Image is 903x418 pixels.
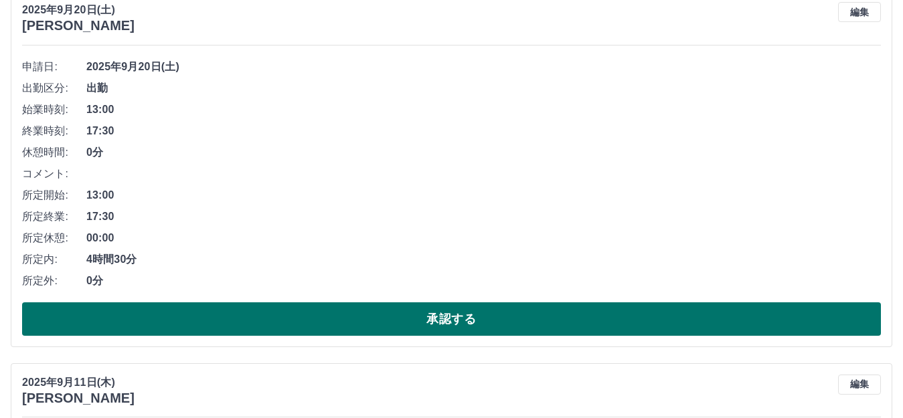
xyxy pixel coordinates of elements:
span: 休憩時間: [22,144,86,161]
span: 00:00 [86,230,881,246]
span: 所定内: [22,251,86,268]
span: コメント: [22,166,86,182]
p: 2025年9月20日(土) [22,2,135,18]
span: 17:30 [86,123,881,139]
span: 所定外: [22,273,86,289]
span: 所定終業: [22,209,86,225]
span: 17:30 [86,209,881,225]
h3: [PERSON_NAME] [22,18,135,33]
h3: [PERSON_NAME] [22,391,135,406]
span: 出勤区分: [22,80,86,96]
span: 終業時刻: [22,123,86,139]
p: 2025年9月11日(木) [22,375,135,391]
span: 始業時刻: [22,102,86,118]
span: 0分 [86,144,881,161]
button: 編集 [838,375,881,395]
span: 4時間30分 [86,251,881,268]
span: 出勤 [86,80,881,96]
button: 編集 [838,2,881,22]
span: 申請日: [22,59,86,75]
span: 所定開始: [22,187,86,203]
span: 13:00 [86,102,881,118]
button: 承認する [22,302,881,336]
span: 0分 [86,273,881,289]
span: 2025年9月20日(土) [86,59,881,75]
span: 13:00 [86,187,881,203]
span: 所定休憩: [22,230,86,246]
